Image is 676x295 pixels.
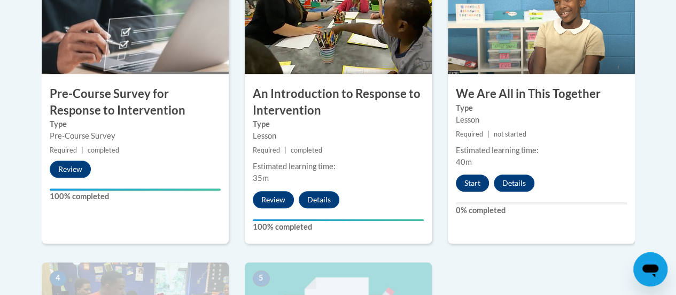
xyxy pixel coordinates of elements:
[456,130,483,138] span: Required
[50,146,77,154] span: Required
[50,118,221,130] label: Type
[50,130,221,142] div: Pre-Course Survey
[494,130,526,138] span: not started
[448,86,635,102] h3: We Are All in This Together
[284,146,286,154] span: |
[487,130,489,138] span: |
[456,102,627,114] label: Type
[633,252,667,286] iframe: Button to launch messaging window
[456,114,627,126] div: Lesson
[253,130,424,142] div: Lesson
[42,86,229,119] h3: Pre-Course Survey for Response to Intervention
[253,221,424,233] label: 100% completed
[253,219,424,221] div: Your progress
[245,86,432,119] h3: An Introduction to Response to Intervention
[253,146,280,154] span: Required
[50,188,221,191] div: Your progress
[50,191,221,202] label: 100% completed
[456,145,627,156] div: Estimated learning time:
[50,161,91,178] button: Review
[456,157,472,167] span: 40m
[456,205,627,216] label: 0% completed
[50,270,67,286] span: 4
[253,173,269,183] span: 35m
[291,146,322,154] span: completed
[253,161,424,172] div: Estimated learning time:
[456,175,489,192] button: Start
[88,146,119,154] span: completed
[253,270,270,286] span: 5
[494,175,534,192] button: Details
[253,118,424,130] label: Type
[253,191,294,208] button: Review
[299,191,339,208] button: Details
[81,146,83,154] span: |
